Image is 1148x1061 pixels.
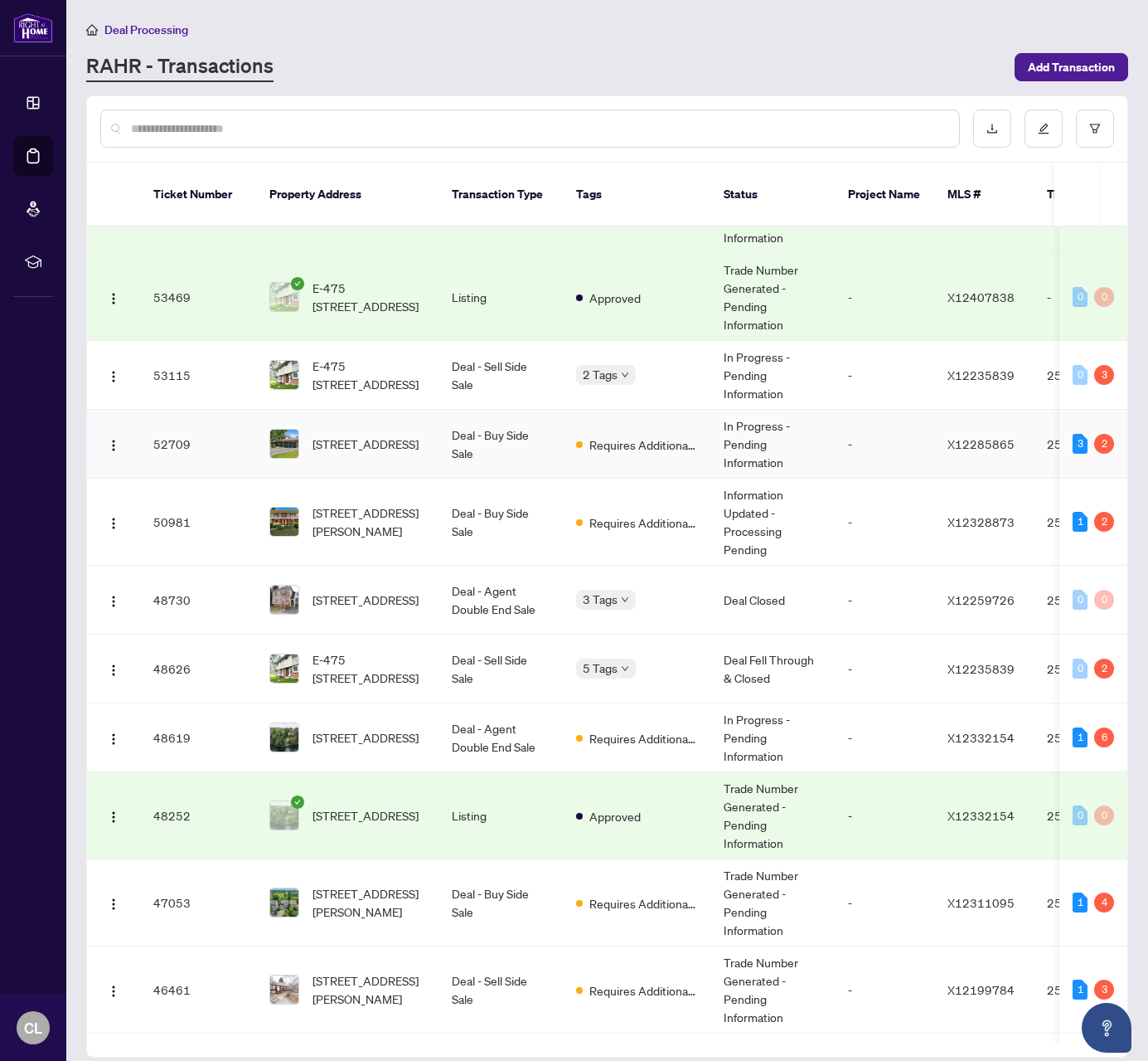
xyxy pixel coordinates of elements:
div: 0 [1073,590,1087,610]
button: Logo [100,509,127,535]
td: - [835,566,934,635]
td: - [835,635,934,703]
td: 48626 [140,635,256,703]
td: Deal - Buy Side Sale [438,859,563,947]
img: logo [13,12,53,43]
div: 1 [1073,980,1087,1000]
span: [STREET_ADDRESS] [312,591,419,609]
td: 48252 [140,772,256,859]
div: 0 [1073,659,1087,679]
div: 1 [1073,512,1087,532]
td: Deal - Sell Side Sale [438,635,563,703]
td: 46461 [140,947,256,1034]
div: 0 [1073,287,1087,307]
span: Deal Processing [104,22,188,37]
td: Listing [438,254,563,341]
td: 53469 [140,254,256,341]
span: [STREET_ADDRESS][PERSON_NAME] [312,884,425,921]
th: Property Address [256,163,438,227]
td: 53115 [140,341,256,410]
button: Logo [100,802,127,829]
button: Logo [100,976,127,1003]
span: Approved [589,807,641,825]
span: X12259726 [947,592,1015,607]
div: 3 [1073,434,1087,454]
td: - [835,947,934,1034]
div: 0 [1094,590,1114,610]
img: Logo [107,664,120,677]
th: Ticket Number [140,163,256,227]
span: Add Transaction [1028,54,1115,80]
img: thumbnail-img [270,586,298,614]
span: X12332154 [947,730,1015,745]
th: Tags [563,163,710,227]
img: Logo [107,595,120,608]
div: 3 [1094,980,1114,1000]
span: CL [24,1016,42,1039]
span: check-circle [291,796,304,809]
td: Deal Closed [710,566,835,635]
span: Requires Additional Docs [589,894,697,913]
span: Requires Additional Docs [589,436,697,454]
td: - [835,703,934,772]
span: X12311095 [947,895,1015,910]
td: - [835,254,934,341]
span: [STREET_ADDRESS] [312,806,419,825]
td: Deal Fell Through & Closed [710,635,835,703]
span: home [86,24,98,36]
span: Requires Additional Docs [589,729,697,747]
span: X12235839 [947,661,1015,676]
img: thumbnail-img [270,801,298,830]
div: 3 [1094,365,1114,385]
td: Deal - Buy Side Sale [438,479,563,566]
span: 3 Tags [583,590,618,609]
button: download [973,110,1011,148]
td: In Progress - Pending Information [710,410,835,479]
img: Logo [107,985,120,998]
th: Status [710,163,835,227]
td: Listing [438,772,563,859]
div: 1 [1073,728,1087,747]
td: Deal - Buy Side Sale [438,410,563,479]
button: edit [1024,110,1063,148]
div: 6 [1094,728,1114,747]
button: Open asap [1082,1003,1131,1053]
button: Logo [100,362,127,388]
td: Deal - Sell Side Sale [438,341,563,410]
span: X12332154 [947,808,1015,823]
td: Trade Number Generated - Pending Information [710,947,835,1034]
td: Deal - Sell Side Sale [438,947,563,1034]
span: E-475 [STREET_ADDRESS] [312,357,425,393]
span: Requires Additional Docs [589,981,697,1000]
img: thumbnail-img [270,283,298,311]
td: Deal - Agent Double End Sale [438,566,563,635]
th: Project Name [835,163,934,227]
span: down [621,596,629,604]
div: 0 [1094,287,1114,307]
span: X12285865 [947,436,1015,451]
span: E-475 [STREET_ADDRESS] [312,650,425,687]
img: thumbnail-img [270,430,298,458]
img: Logo [107,810,120,824]
img: thumbnail-img [270,361,298,389]
td: Deal - Agent Double End Sale [438,703,563,772]
td: 52709 [140,410,256,479]
td: 48619 [140,703,256,772]
button: Logo [100,655,127,682]
div: 1 [1073,893,1087,913]
td: - [835,859,934,947]
td: Information Updated - Processing Pending [710,479,835,566]
span: edit [1038,123,1049,134]
span: filter [1089,123,1101,134]
img: Logo [107,517,120,530]
a: RAHR - Transactions [86,52,274,82]
td: In Progress - Pending Information [710,341,835,410]
span: check-circle [291,277,304,290]
th: Transaction Type [438,163,563,227]
span: X12235839 [947,367,1015,382]
div: 0 [1094,805,1114,825]
img: Logo [107,370,120,383]
div: 2 [1094,659,1114,679]
span: Requires Additional Docs [589,513,697,532]
span: down [621,371,629,379]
